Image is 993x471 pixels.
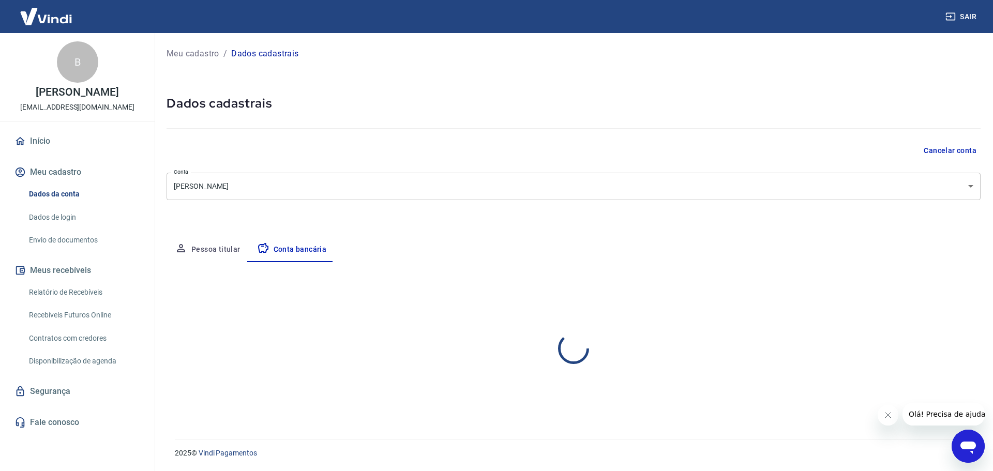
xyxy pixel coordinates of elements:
a: Recebíveis Futuros Online [25,305,142,326]
iframe: Fechar mensagem [878,405,898,426]
label: Conta [174,168,188,176]
a: Disponibilização de agenda [25,351,142,372]
p: / [223,48,227,60]
button: Pessoa titular [167,237,249,262]
button: Meu cadastro [12,161,142,184]
button: Conta bancária [249,237,335,262]
p: Dados cadastrais [231,48,298,60]
a: Dados de login [25,207,142,228]
button: Cancelar conta [920,141,981,160]
a: Envio de documentos [25,230,142,251]
a: Contratos com credores [25,328,142,349]
a: Relatório de Recebíveis [25,282,142,303]
a: Início [12,130,142,153]
a: Dados da conta [25,184,142,205]
span: Olá! Precisa de ajuda? [6,7,87,16]
p: 2025 © [175,448,968,459]
p: [PERSON_NAME] [36,87,118,98]
iframe: Mensagem da empresa [902,403,985,426]
a: Vindi Pagamentos [199,449,257,457]
button: Meus recebíveis [12,259,142,282]
img: Vindi [12,1,80,32]
div: [PERSON_NAME] [167,173,981,200]
a: Fale conosco [12,411,142,434]
p: [EMAIL_ADDRESS][DOMAIN_NAME] [20,102,134,113]
a: Meu cadastro [167,48,219,60]
button: Sair [943,7,981,26]
div: B [57,41,98,83]
h5: Dados cadastrais [167,95,981,112]
a: Segurança [12,380,142,403]
iframe: Botão para abrir a janela de mensagens [952,430,985,463]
